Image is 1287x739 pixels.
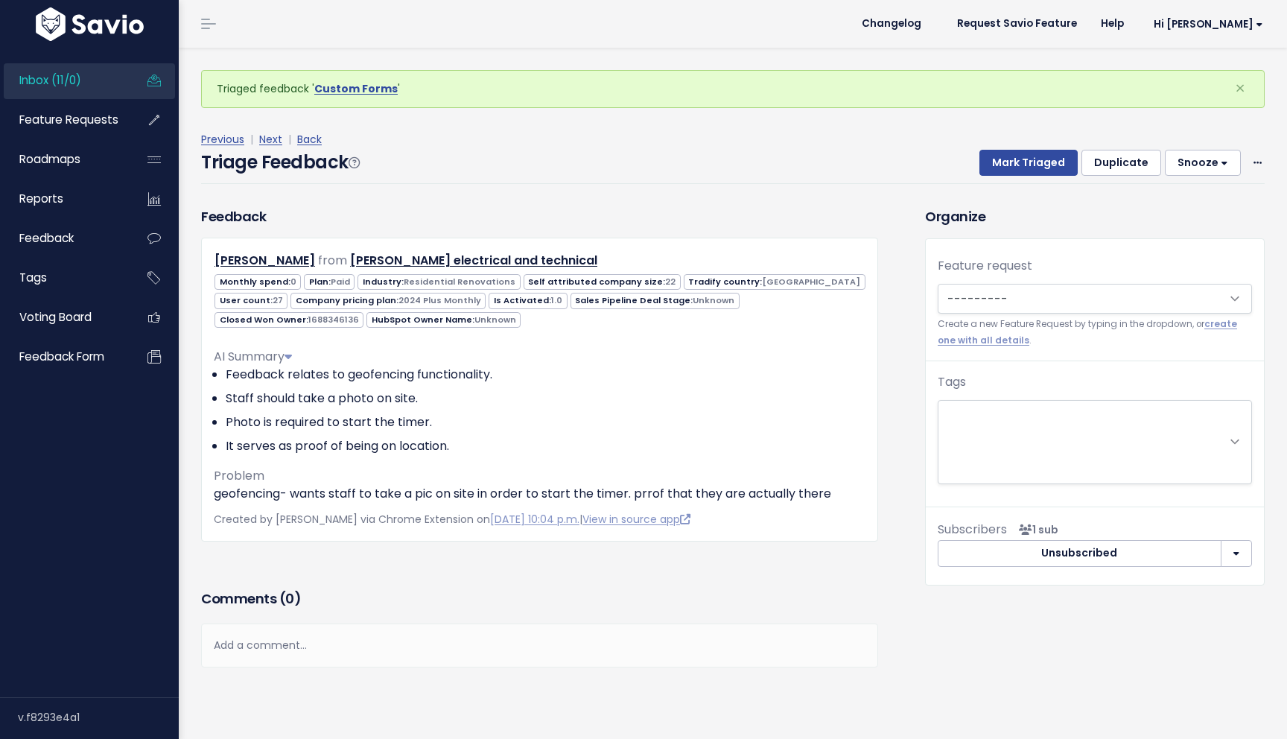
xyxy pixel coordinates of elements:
span: Feature Requests [19,112,118,127]
span: Unknown [693,294,734,306]
img: logo-white.9d6f32f41409.svg [32,7,147,41]
a: Inbox (11/0) [4,63,124,98]
span: 2024 Plus Monthly [398,294,481,306]
div: Add a comment... [201,624,878,667]
span: Industry: [357,274,520,290]
a: [PERSON_NAME] [214,252,315,269]
a: Feedback [4,221,124,256]
a: View in source app [582,512,690,527]
span: 0 [285,589,294,608]
span: 22 [665,276,676,288]
span: Monthly spend: [214,274,301,290]
button: Close [1220,71,1260,107]
span: Company pricing plan: [290,293,486,308]
span: Subscribers [938,521,1007,538]
a: Previous [201,132,244,147]
a: Custom Forms [314,81,398,96]
span: Hi [PERSON_NAME] [1154,19,1263,30]
small: Create a new Feature Request by typing in the dropdown, or . [938,317,1252,349]
a: Reports [4,182,124,216]
span: Closed Won Owner: [214,312,363,328]
li: Feedback relates to geofencing functionality. [226,366,865,384]
span: AI Summary [214,348,292,365]
div: v.f8293e4a1 [18,698,179,737]
span: from [318,252,347,269]
span: | [285,132,294,147]
span: | [247,132,256,147]
span: Voting Board [19,309,92,325]
button: Duplicate [1081,150,1161,177]
a: [PERSON_NAME] electrical and technical [350,252,597,269]
a: Feedback form [4,340,124,374]
span: Self attributed company size: [524,274,681,290]
a: Roadmaps [4,142,124,177]
a: [DATE] 10:04 p.m. [490,512,579,527]
a: Next [259,132,282,147]
span: Sales Pipeline Deal Stage: [571,293,740,308]
a: Voting Board [4,300,124,334]
div: Triaged feedback ' ' [201,70,1265,108]
span: Plan: [304,274,355,290]
span: Paid [331,276,350,288]
p: geofencing- wants staff to take a pic on site in order to start the timer. prrof that they are ac... [214,485,865,503]
a: Tags [4,261,124,295]
span: Roadmaps [19,151,80,167]
h3: Feedback [201,206,266,226]
span: × [1235,76,1245,101]
span: [GEOGRAPHIC_DATA] [762,276,860,288]
a: Feature Requests [4,103,124,137]
span: Tags [19,270,47,285]
button: Mark Triaged [979,150,1078,177]
span: 27 [273,294,283,306]
span: Changelog [862,19,921,29]
button: Unsubscribed [938,540,1221,567]
li: Staff should take a photo on site. [226,390,865,407]
label: Feature request [938,257,1032,275]
span: Tradify country: [684,274,865,290]
h4: Triage Feedback [201,149,359,176]
span: 1.0 [551,294,562,306]
span: Reports [19,191,63,206]
span: <p><strong>Subscribers</strong><br><br> - Carolina Salcedo Claramunt<br> </p> [1013,522,1058,537]
span: User count: [214,293,287,308]
li: Photo is required to start the timer. [226,413,865,431]
span: Created by [PERSON_NAME] via Chrome Extension on | [214,512,690,527]
h3: Organize [925,206,1265,226]
span: Unknown [474,314,516,326]
span: Residential Renovations [404,276,515,288]
a: Request Savio Feature [945,13,1089,35]
h3: Comments ( ) [201,589,878,609]
span: Feedback [19,230,74,246]
span: 1688346136 [308,314,359,326]
a: Back [297,132,322,147]
a: Hi [PERSON_NAME] [1136,13,1275,36]
a: create one with all details [938,318,1237,346]
span: Feedback form [19,349,104,364]
li: It serves as proof of being on location. [226,437,865,455]
a: Help [1089,13,1136,35]
span: Inbox (11/0) [19,72,81,88]
button: Snooze [1165,150,1241,177]
span: 0 [290,276,296,288]
label: Tags [938,373,966,391]
span: Problem [214,467,264,484]
span: Is Activated: [489,293,567,308]
span: HubSpot Owner Name: [366,312,521,328]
